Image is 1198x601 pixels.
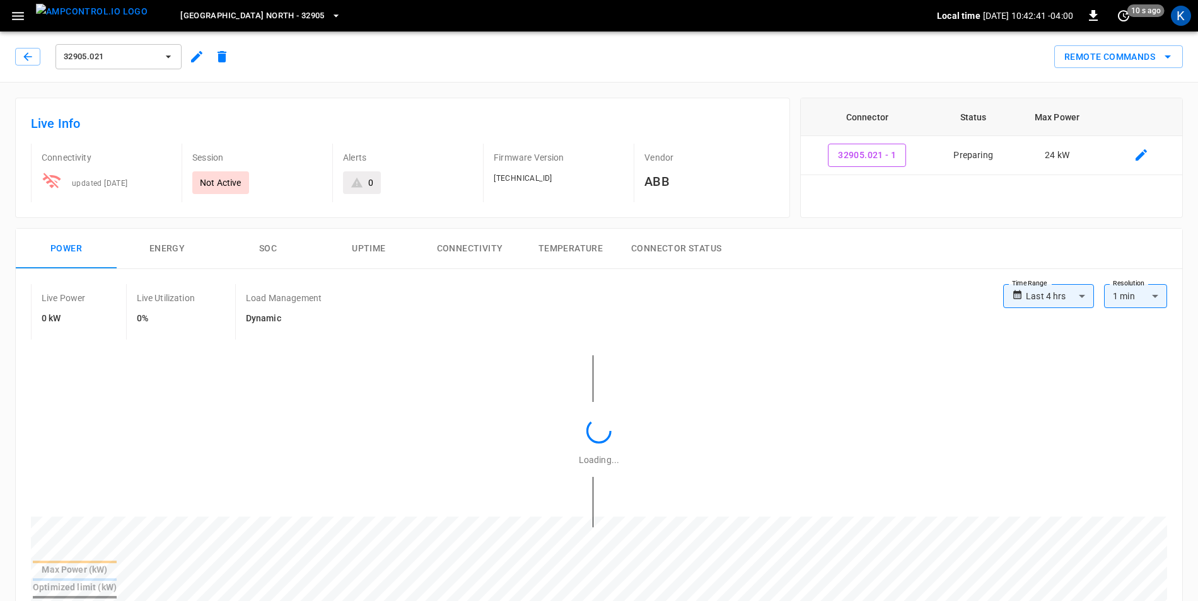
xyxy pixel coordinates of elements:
[36,4,148,20] img: ampcontrol.io logo
[983,9,1073,22] p: [DATE] 10:42:41 -04:00
[933,136,1013,175] td: Preparing
[1026,284,1094,308] div: Last 4 hrs
[801,98,1182,175] table: connector table
[175,4,346,28] button: [GEOGRAPHIC_DATA] North - 32905
[1113,278,1144,289] label: Resolution
[42,151,172,164] p: Connectivity
[64,50,157,64] span: 32905.021
[137,312,195,326] h6: 0%
[1104,284,1167,308] div: 1 min
[937,9,980,22] p: Local time
[1171,6,1191,26] div: profile-icon
[419,229,520,269] button: Connectivity
[1013,136,1101,175] td: 24 kW
[42,312,86,326] h6: 0 kW
[200,176,241,189] p: Not Active
[218,229,318,269] button: SOC
[318,229,419,269] button: Uptime
[494,151,624,164] p: Firmware Version
[520,229,621,269] button: Temperature
[933,98,1013,136] th: Status
[72,179,128,188] span: updated [DATE]
[1114,6,1134,26] button: set refresh interval
[494,174,552,183] span: [TECHNICAL_ID]
[246,312,322,326] h6: Dynamic
[31,113,774,134] h6: Live Info
[579,455,619,465] span: Loading...
[1127,4,1165,17] span: 10 s ago
[644,171,774,192] h6: ABB
[621,229,731,269] button: Connector Status
[801,98,933,136] th: Connector
[117,229,218,269] button: Energy
[1012,278,1047,289] label: Time Range
[180,9,325,23] span: [GEOGRAPHIC_DATA] North - 32905
[368,176,373,189] div: 0
[42,292,86,304] p: Live Power
[1054,45,1183,69] button: Remote Commands
[1054,45,1183,69] div: remote commands options
[1013,98,1101,136] th: Max Power
[828,144,906,167] button: 32905.021 - 1
[246,292,322,304] p: Load Management
[644,151,774,164] p: Vendor
[137,292,195,304] p: Live Utilization
[343,151,473,164] p: Alerts
[55,44,182,69] button: 32905.021
[192,151,322,164] p: Session
[16,229,117,269] button: Power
